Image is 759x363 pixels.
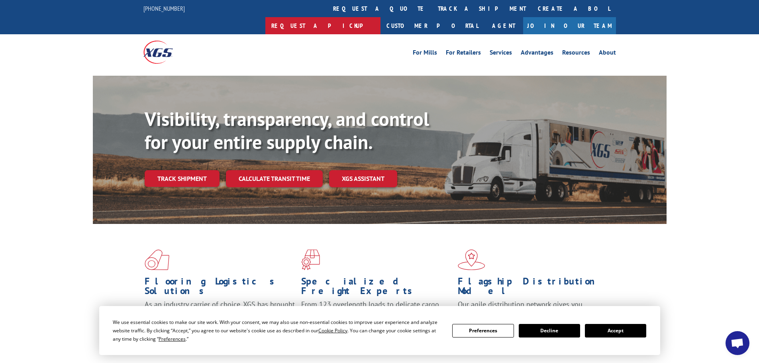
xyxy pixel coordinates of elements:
a: Request a pickup [265,17,380,34]
a: Customer Portal [380,17,484,34]
span: Our agile distribution network gives you nationwide inventory management on demand. [458,300,604,318]
a: Agent [484,17,523,34]
a: Track shipment [145,170,220,187]
button: Accept [585,324,646,337]
a: Advantages [521,49,553,58]
a: [PHONE_NUMBER] [143,4,185,12]
a: XGS ASSISTANT [329,170,397,187]
div: Open chat [726,331,749,355]
img: xgs-icon-flagship-distribution-model-red [458,249,485,270]
img: xgs-icon-total-supply-chain-intelligence-red [145,249,169,270]
div: We use essential cookies to make our site work. With your consent, we may also use non-essential ... [113,318,443,343]
a: Services [490,49,512,58]
b: Visibility, transparency, and control for your entire supply chain. [145,106,429,154]
h1: Specialized Freight Experts [301,277,452,300]
a: For Retailers [446,49,481,58]
span: As an industry carrier of choice, XGS has brought innovation and dedication to flooring logistics... [145,300,295,328]
a: Calculate transit time [226,170,323,187]
a: About [599,49,616,58]
img: xgs-icon-focused-on-flooring-red [301,249,320,270]
span: Cookie Policy [318,327,347,334]
a: For Mills [413,49,437,58]
a: Resources [562,49,590,58]
div: Cookie Consent Prompt [99,306,660,355]
button: Preferences [452,324,514,337]
h1: Flagship Distribution Model [458,277,608,300]
span: Preferences [159,336,186,342]
button: Decline [519,324,580,337]
h1: Flooring Logistics Solutions [145,277,295,300]
p: From 123 overlength loads to delicate cargo, our experienced staff knows the best way to move you... [301,300,452,335]
a: Join Our Team [523,17,616,34]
